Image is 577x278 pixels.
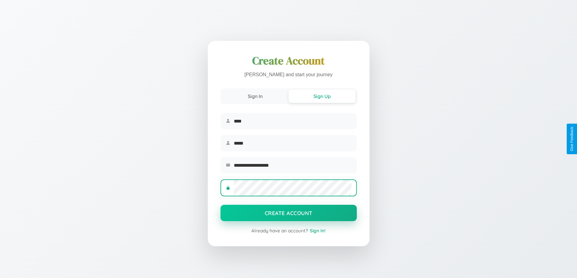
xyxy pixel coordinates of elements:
[221,54,357,68] h1: Create Account
[221,228,357,234] div: Already have an account?
[221,70,357,79] p: [PERSON_NAME] and start your journey
[221,205,357,221] button: Create Account
[310,228,326,234] span: Sign In!
[289,90,356,103] button: Sign Up
[570,127,574,151] div: Give Feedback
[222,90,289,103] button: Sign In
